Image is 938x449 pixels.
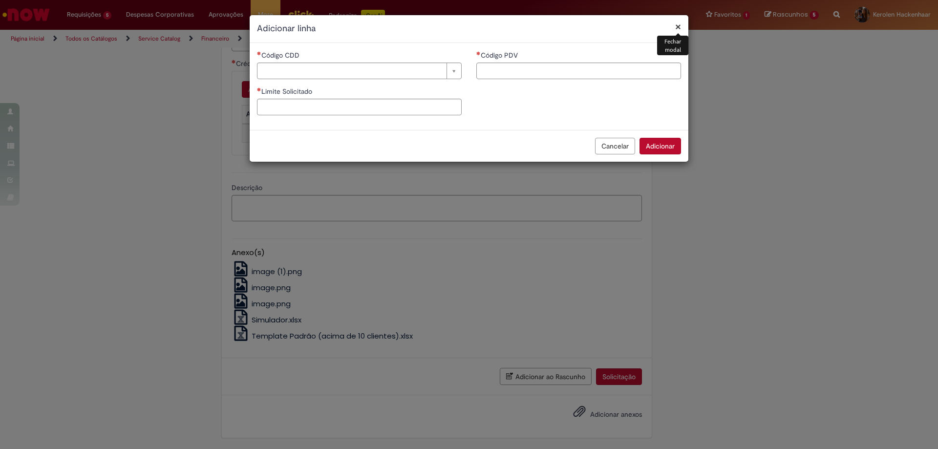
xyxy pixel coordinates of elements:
[261,87,314,96] span: Limite Solicitado
[257,22,681,35] h2: Adicionar linha
[476,63,681,79] input: Código PDV
[257,63,462,79] a: Limpar campo Código CDD
[595,138,635,154] button: Cancelar
[257,99,462,115] input: Limite Solicitado
[476,51,481,55] span: Necessários
[675,21,681,32] button: Fechar modal
[481,51,520,60] span: Código PDV
[261,51,301,60] span: Necessários - Código CDD
[257,51,261,55] span: Necessários
[640,138,681,154] button: Adicionar
[657,36,688,55] div: Fechar modal
[257,87,261,91] span: Necessários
